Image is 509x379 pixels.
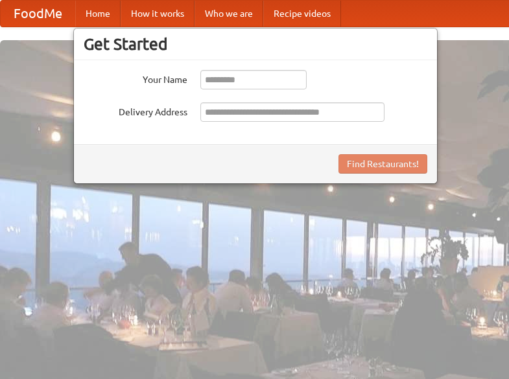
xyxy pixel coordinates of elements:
[263,1,341,27] a: Recipe videos
[195,1,263,27] a: Who we are
[1,1,75,27] a: FoodMe
[338,154,427,174] button: Find Restaurants!
[121,1,195,27] a: How it works
[84,102,187,119] label: Delivery Address
[84,70,187,86] label: Your Name
[75,1,121,27] a: Home
[84,34,427,54] h3: Get Started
